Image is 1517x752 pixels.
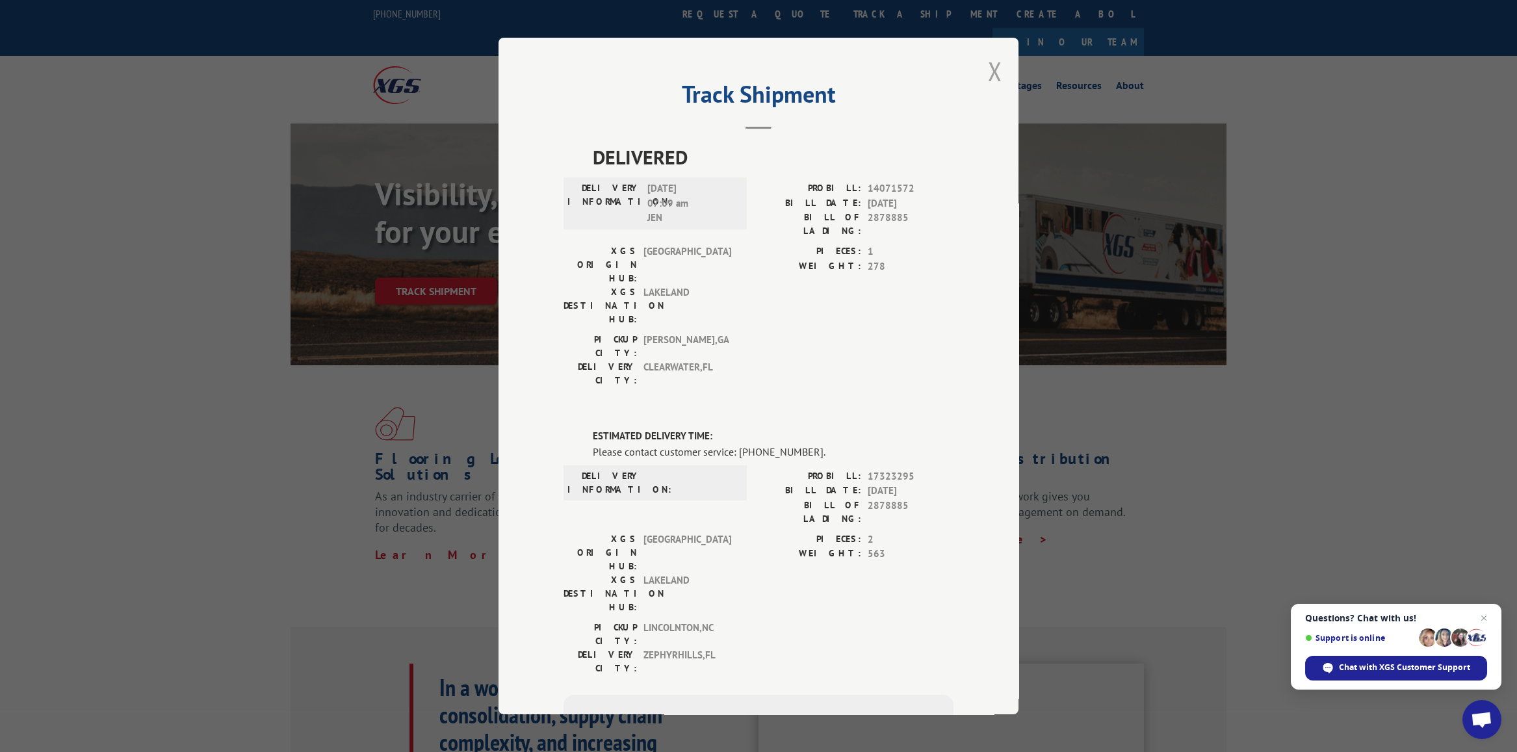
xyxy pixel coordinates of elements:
[1476,610,1492,626] span: Close chat
[1305,613,1487,623] span: Questions? Chat with us!
[758,498,861,525] label: BILL OF LADING:
[758,547,861,562] label: WEIGHT:
[564,532,637,573] label: XGS ORIGIN HUB:
[643,333,731,360] span: [PERSON_NAME] , GA
[1339,662,1470,673] span: Chat with XGS Customer Support
[564,285,637,326] label: XGS DESTINATION HUB:
[868,532,953,547] span: 2
[564,333,637,360] label: PICKUP CITY:
[643,573,731,614] span: LAKELAND
[564,360,637,387] label: DELIVERY CITY:
[643,532,731,573] span: [GEOGRAPHIC_DATA]
[868,259,953,274] span: 278
[758,196,861,211] label: BILL DATE:
[868,484,953,499] span: [DATE]
[868,498,953,525] span: 2878885
[988,54,1002,88] button: Close modal
[564,85,953,110] h2: Track Shipment
[868,196,953,211] span: [DATE]
[564,647,637,675] label: DELIVERY CITY:
[564,573,637,614] label: XGS DESTINATION HUB:
[758,532,861,547] label: PIECES:
[758,244,861,259] label: PIECES:
[564,620,637,647] label: PICKUP CITY:
[643,285,731,326] span: LAKELAND
[758,211,861,238] label: BILL OF LADING:
[758,484,861,499] label: BILL DATE:
[579,710,938,729] div: Subscribe to alerts
[643,620,731,647] span: LINCOLNTON , NC
[593,142,953,172] span: DELIVERED
[868,547,953,562] span: 563
[647,181,735,226] span: [DATE] 07:09 am JEN
[564,244,637,285] label: XGS ORIGIN HUB:
[868,181,953,196] span: 14071572
[643,244,731,285] span: [GEOGRAPHIC_DATA]
[567,181,641,226] label: DELIVERY INFORMATION:
[868,211,953,238] span: 2878885
[643,647,731,675] span: ZEPHYRHILLS , FL
[758,181,861,196] label: PROBILL:
[643,360,731,387] span: CLEARWATER , FL
[593,429,953,444] label: ESTIMATED DELIVERY TIME:
[593,443,953,459] div: Please contact customer service: [PHONE_NUMBER].
[567,469,641,496] label: DELIVERY INFORMATION:
[1305,633,1414,643] span: Support is online
[1462,700,1501,739] div: Open chat
[758,259,861,274] label: WEIGHT:
[1305,656,1487,681] div: Chat with XGS Customer Support
[868,469,953,484] span: 17323295
[868,244,953,259] span: 1
[758,469,861,484] label: PROBILL:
